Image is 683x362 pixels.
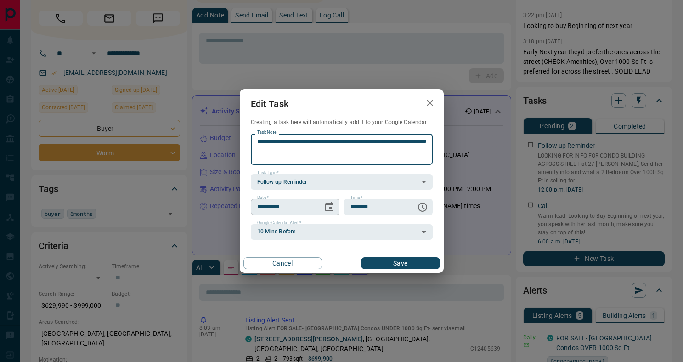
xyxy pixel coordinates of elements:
p: Creating a task here will automatically add it to your Google Calendar. [251,119,433,126]
label: Task Note [257,130,276,136]
button: Cancel [243,257,322,269]
label: Google Calendar Alert [257,220,301,226]
button: Save [361,257,440,269]
label: Task Type [257,170,279,176]
label: Time [350,195,362,201]
h2: Edit Task [240,89,299,119]
label: Date [257,195,269,201]
button: Choose date, selected date is Sep 16, 2025 [320,198,339,216]
div: Follow up Reminder [251,174,433,190]
button: Choose time, selected time is 12:00 PM [413,198,432,216]
div: 10 Mins Before [251,224,433,240]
